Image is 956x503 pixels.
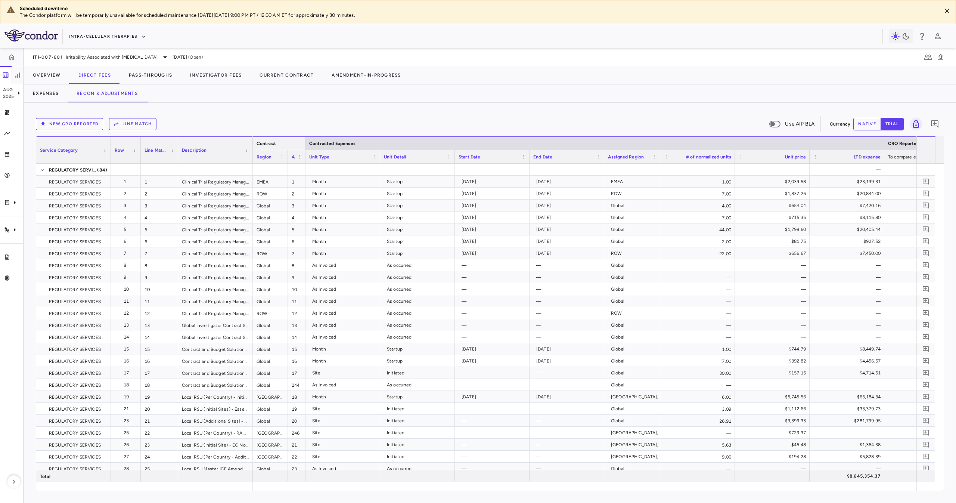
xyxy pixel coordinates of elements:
[178,355,253,367] div: Contract and Budget Solutions Lead: Budget Approval, Set Payment Terms, Country Guidance Docs
[742,223,806,235] div: $1,798.60
[253,343,288,355] div: Global
[611,235,657,247] div: Global
[922,465,929,472] svg: Add comment
[141,331,178,343] div: 14
[921,272,931,282] button: Add comment
[921,260,931,270] button: Add comment
[921,428,931,438] button: Add comment
[257,141,276,146] span: Contract
[178,367,253,379] div: Contract and Budget Solutions Lead: Query Resolution (Contract & Budget)
[611,212,657,223] div: Global
[660,283,735,295] div: —
[253,295,288,307] div: Global
[66,54,158,61] span: Irritability Associated with [MEDICAL_DATA]
[49,236,101,248] span: REGULATORY SERVICES
[288,259,305,271] div: 8
[288,355,305,367] div: 16
[292,154,295,160] span: Activity Code
[253,212,288,223] div: Global
[253,200,288,211] div: Global
[69,66,120,84] button: Direct Fees
[49,224,101,236] span: REGULATORY SERVICES
[536,212,600,223] div: [DATE]
[178,403,253,414] div: Local RSU (Initial Sites) - Essential document pack, EC Submission, Site Contracts
[387,188,451,200] div: Startup
[141,415,178,426] div: 21
[660,463,735,474] div: —
[312,223,376,235] div: Month
[312,271,376,283] div: As Invoiced
[141,451,178,462] div: 24
[611,259,657,271] div: Global
[921,344,931,354] button: Add comment
[922,429,929,436] svg: Add comment
[3,93,14,100] p: 2025
[387,200,451,212] div: Startup
[462,188,526,200] div: [DATE]
[141,271,178,283] div: 9
[921,368,931,378] button: Add comment
[921,200,931,210] button: Add comment
[141,463,178,474] div: 25
[288,235,305,247] div: 6
[922,369,929,376] svg: Add comment
[921,451,931,462] button: Add comment
[288,247,305,259] div: 7
[141,176,178,187] div: 1
[921,224,931,234] button: Add comment
[288,176,305,187] div: 1
[462,235,526,247] div: [DATE]
[922,214,929,221] svg: Add comment
[387,176,451,188] div: Startup
[660,188,735,199] div: 7.00
[462,223,526,235] div: [DATE]
[462,212,526,223] div: [DATE]
[178,307,253,319] div: Clinical Trial Regulatory Management: Preparation of a non-substantial amendment or notification ...
[181,66,251,84] button: Investigator Fees
[253,271,288,283] div: Global
[288,188,305,199] div: 2
[921,404,931,414] button: Add comment
[118,271,137,283] div: 9
[611,176,657,188] div: EMEA
[288,200,305,211] div: 3
[178,188,253,199] div: Clinical Trial Regulatory Management: Preparation of Core Submission Package (Country)
[288,427,305,438] div: 246
[928,118,941,130] button: Add comment
[387,271,451,283] div: As occurred
[888,141,941,146] span: CRO Reported Expenses
[141,212,178,223] div: 4
[816,176,881,188] div: $23,139.31
[922,286,929,293] svg: Add comment
[141,295,178,307] div: 11
[921,176,931,186] button: Add comment
[660,427,735,438] div: —
[253,415,288,426] div: Global
[742,188,806,200] div: $1,837.26
[387,212,451,223] div: Startup
[536,200,600,212] div: [DATE]
[459,154,481,160] span: Start Date
[118,188,137,200] div: 2
[922,262,929,269] svg: Add comment
[178,331,253,343] div: Global Investigator Contract Service - Additional Country Amendment
[830,121,850,127] p: Currency
[253,307,288,319] div: ROW
[816,235,881,247] div: $927.52
[922,417,929,424] svg: Add comment
[3,86,14,93] p: Aug
[253,463,288,474] div: Global
[660,367,735,379] div: 30.00
[816,223,881,235] div: $20,405.44
[36,118,103,130] button: New CRO reported
[49,260,101,272] span: REGULATORY SERVICES
[922,321,929,328] svg: Add comment
[921,236,931,246] button: Add comment
[660,391,735,402] div: 6.00
[118,212,137,223] div: 4
[141,319,178,331] div: 13
[253,403,288,414] div: Global
[660,223,735,235] div: 44.00
[922,226,929,233] svg: Add comment
[922,190,929,197] svg: Add comment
